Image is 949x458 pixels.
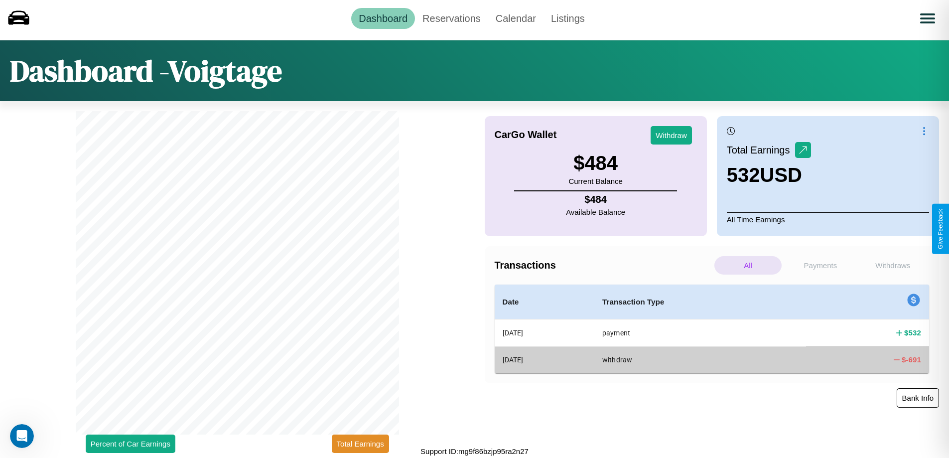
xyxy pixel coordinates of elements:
button: Total Earnings [332,435,389,453]
p: All Time Earnings [727,212,929,226]
p: All [714,256,782,275]
iframe: Intercom live chat [10,424,34,448]
h4: $ 532 [904,327,921,338]
p: Available Balance [566,205,625,219]
p: Current Balance [568,174,622,188]
h4: CarGo Wallet [495,129,557,141]
h3: $ 484 [568,152,622,174]
th: payment [594,319,806,347]
button: Withdraw [651,126,692,145]
a: Dashboard [351,8,415,29]
p: Support ID: mg9f86bzjp95ra2n27 [420,445,529,458]
h1: Dashboard - Voigtage [10,50,282,91]
button: Percent of Car Earnings [86,435,175,453]
div: Give Feedback [937,209,944,249]
p: Payments [787,256,854,275]
button: Open menu [914,4,942,32]
button: Bank Info [897,388,939,408]
th: [DATE] [495,346,594,373]
a: Reservations [415,8,488,29]
th: withdraw [594,346,806,373]
p: Withdraws [859,256,927,275]
h4: $ -691 [902,354,921,365]
a: Calendar [488,8,543,29]
th: [DATE] [495,319,594,347]
h4: Transactions [495,260,712,271]
h4: Date [503,296,586,308]
h4: $ 484 [566,194,625,205]
h3: 532 USD [727,164,811,186]
a: Listings [543,8,592,29]
p: Total Earnings [727,141,795,159]
table: simple table [495,285,930,373]
h4: Transaction Type [602,296,798,308]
